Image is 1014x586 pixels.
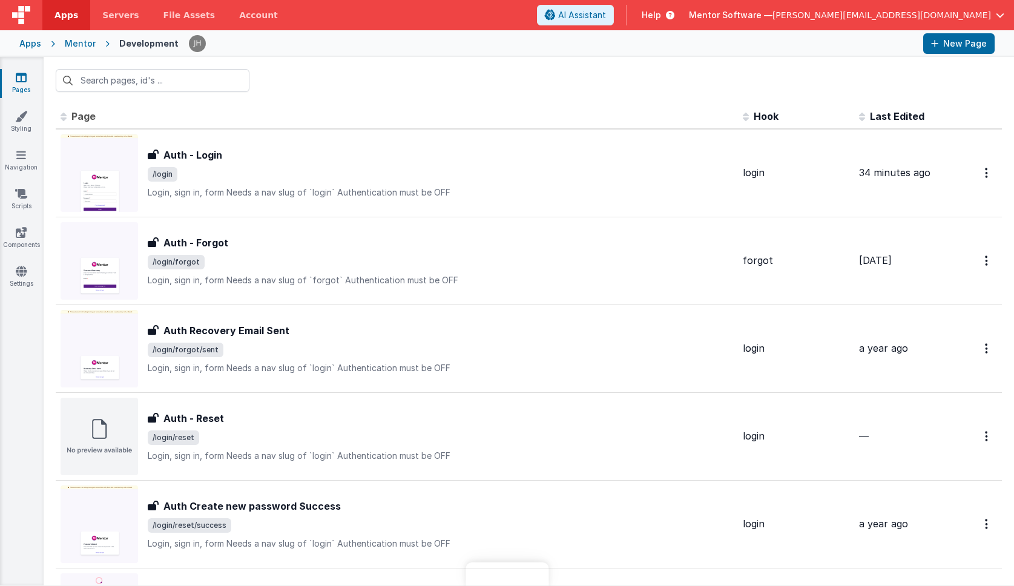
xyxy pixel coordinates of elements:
span: Page [71,110,96,122]
button: Mentor Software — [PERSON_NAME][EMAIL_ADDRESS][DOMAIN_NAME] [689,9,1004,21]
span: AI Assistant [558,9,606,21]
div: Mentor [65,38,96,50]
span: /login/forgot [148,255,205,269]
p: Login, sign in, form Needs a nav slug of `login` Authentication must be OFF [148,450,733,462]
p: Login, sign in, form Needs a nav slug of `login` Authentication must be OFF [148,186,733,199]
p: Login, sign in, form Needs a nav slug of `forgot` Authentication must be OFF [148,274,733,286]
div: forgot [743,254,849,268]
span: Hook [754,110,779,122]
span: a year ago [859,518,908,530]
img: c2badad8aad3a9dfc60afe8632b41ba8 [189,35,206,52]
span: Apps [54,9,78,21]
p: Login, sign in, form Needs a nav slug of `login` Authentication must be OFF [148,538,733,550]
h3: Auth - Reset [163,411,224,426]
button: Options [978,424,997,449]
span: — [859,430,869,442]
span: /login [148,167,177,182]
span: Help [642,9,661,21]
button: Options [978,336,997,361]
div: login [743,166,849,180]
h3: Auth - Forgot [163,235,228,250]
button: AI Assistant [537,5,614,25]
h3: Auth Create new password Success [163,499,341,513]
div: login [743,429,849,443]
span: Servers [102,9,139,21]
div: login [743,517,849,531]
span: Last Edited [870,110,924,122]
span: File Assets [163,9,216,21]
span: Mentor Software — [689,9,772,21]
input: Search pages, id's ... [56,69,249,92]
div: login [743,341,849,355]
div: Development [119,38,179,50]
p: Login, sign in, form Needs a nav slug of `login` Authentication must be OFF [148,362,733,374]
h3: Auth - Login [163,148,222,162]
h3: Auth Recovery Email Sent [163,323,289,338]
button: Options [978,248,997,273]
span: /login/reset [148,430,199,445]
span: /login/reset/success [148,518,231,533]
span: [PERSON_NAME][EMAIL_ADDRESS][DOMAIN_NAME] [772,9,991,21]
button: New Page [923,33,995,54]
div: Apps [19,38,41,50]
span: 34 minutes ago [859,166,930,179]
button: Options [978,512,997,536]
button: Options [978,160,997,185]
span: [DATE] [859,254,892,266]
span: a year ago [859,342,908,354]
span: /login/forgot/sent [148,343,223,357]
